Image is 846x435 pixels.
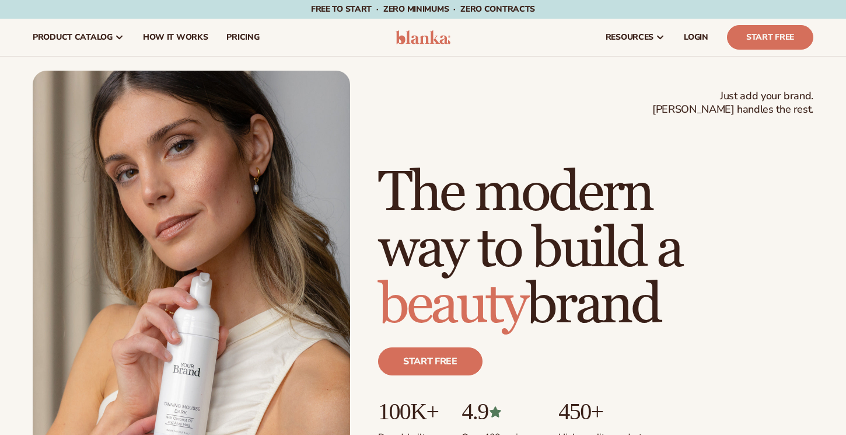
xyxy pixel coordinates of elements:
[378,347,483,375] a: Start free
[378,165,813,333] h1: The modern way to build a brand
[143,33,208,42] span: How It Works
[462,399,535,424] p: 4.9
[674,19,718,56] a: LOGIN
[727,25,813,50] a: Start Free
[652,89,813,117] span: Just add your brand. [PERSON_NAME] handles the rest.
[606,33,653,42] span: resources
[33,33,113,42] span: product catalog
[596,19,674,56] a: resources
[684,33,708,42] span: LOGIN
[134,19,218,56] a: How It Works
[23,19,134,56] a: product catalog
[396,30,451,44] img: logo
[311,4,535,15] span: Free to start · ZERO minimums · ZERO contracts
[226,33,259,42] span: pricing
[378,399,438,424] p: 100K+
[558,399,646,424] p: 450+
[217,19,268,56] a: pricing
[378,271,526,339] span: beauty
